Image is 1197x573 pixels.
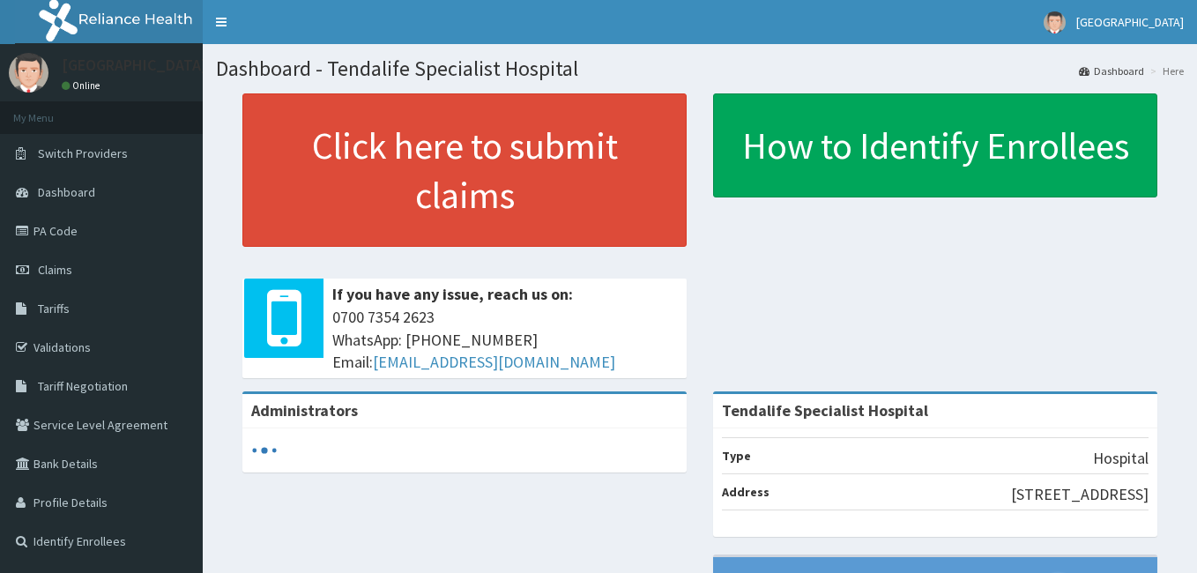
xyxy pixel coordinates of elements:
p: [GEOGRAPHIC_DATA] [62,57,207,73]
a: Click here to submit claims [242,93,687,247]
span: Switch Providers [38,145,128,161]
span: 0700 7354 2623 WhatsApp: [PHONE_NUMBER] Email: [332,306,678,374]
b: Address [722,484,769,500]
b: If you have any issue, reach us on: [332,284,573,304]
a: Dashboard [1079,63,1144,78]
a: How to Identify Enrollees [713,93,1157,197]
span: Tariffs [38,301,70,316]
p: Hospital [1093,447,1149,470]
span: Claims [38,262,72,278]
img: User Image [9,53,48,93]
li: Here [1146,63,1184,78]
a: [EMAIL_ADDRESS][DOMAIN_NAME] [373,352,615,372]
p: [STREET_ADDRESS] [1011,483,1149,506]
span: [GEOGRAPHIC_DATA] [1076,14,1184,30]
img: User Image [1044,11,1066,33]
span: Tariff Negotiation [38,378,128,394]
svg: audio-loading [251,437,278,464]
b: Administrators [251,400,358,420]
b: Type [722,448,751,464]
h1: Dashboard - Tendalife Specialist Hospital [216,57,1184,80]
span: Dashboard [38,184,95,200]
a: Online [62,79,104,92]
strong: Tendalife Specialist Hospital [722,400,928,420]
